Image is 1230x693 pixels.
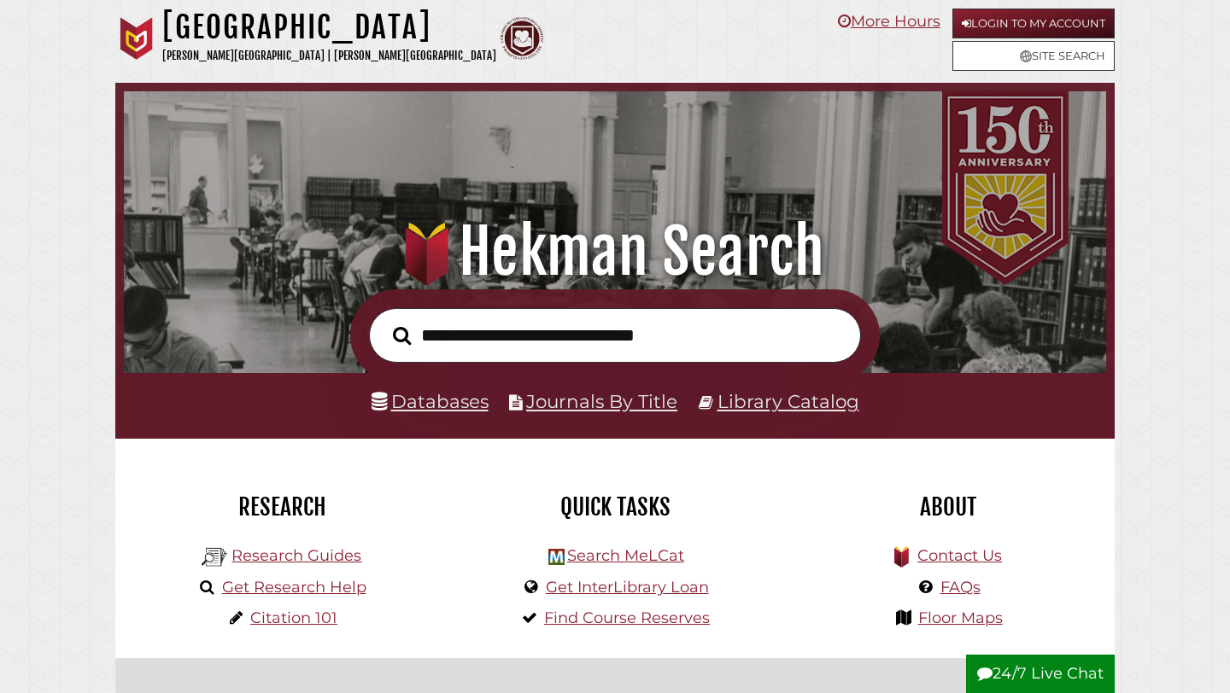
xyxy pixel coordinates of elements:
[143,214,1088,289] h1: Hekman Search
[918,609,1003,627] a: Floor Maps
[393,325,411,345] i: Search
[717,390,859,412] a: Library Catalog
[548,549,565,565] img: Hekman Library Logo
[917,546,1002,565] a: Contact Us
[461,492,769,521] h2: Quick Tasks
[794,492,1102,521] h2: About
[940,578,981,597] a: FAQs
[952,41,1115,71] a: Site Search
[162,46,496,66] p: [PERSON_NAME][GEOGRAPHIC_DATA] | [PERSON_NAME][GEOGRAPHIC_DATA]
[952,9,1115,38] a: Login to My Account
[372,390,489,412] a: Databases
[222,578,366,597] a: Get Research Help
[384,322,419,350] button: Search
[838,12,940,31] a: More Hours
[231,546,361,565] a: Research Guides
[128,492,436,521] h2: Research
[567,546,684,565] a: Search MeLCat
[526,390,677,412] a: Journals By Title
[250,609,337,627] a: Citation 101
[202,544,227,570] img: Hekman Library Logo
[501,17,543,60] img: Calvin Theological Seminary
[546,578,709,597] a: Get InterLibrary Loan
[115,17,158,60] img: Calvin University
[544,609,710,627] a: Find Course Reserves
[162,9,496,46] h1: [GEOGRAPHIC_DATA]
